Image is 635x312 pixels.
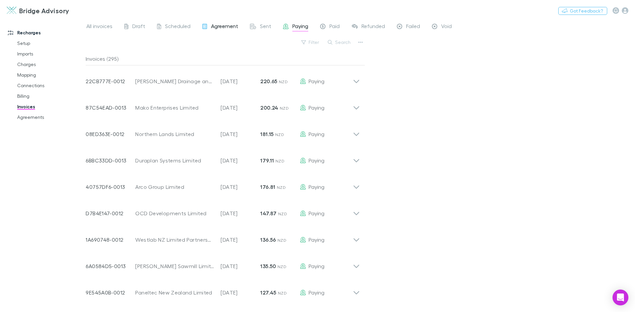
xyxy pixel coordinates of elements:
div: 6A0584D5-0013[PERSON_NAME] Sawmill Limited[DATE]135.50 NZDPaying [80,250,365,277]
span: Paying [292,23,308,31]
span: NZD [277,264,286,269]
span: NZD [279,79,288,84]
div: 6BBC33DD-0013Duraplan Systems Limited[DATE]179.11 NZDPaying [80,145,365,171]
p: 87C54EAD-0013 [86,104,135,112]
p: [DATE] [221,130,260,138]
span: Sent [260,23,271,31]
div: 9E545A0B-0012Paneltec New Zealand Limited[DATE]127.45 NZDPaying [80,277,365,303]
p: [DATE] [221,262,260,270]
p: [DATE] [221,104,260,112]
span: All invoices [86,23,112,31]
span: Scheduled [165,23,190,31]
p: [DATE] [221,209,260,217]
strong: 179.11 [260,157,274,164]
span: Refunded [361,23,385,31]
img: Bridge Advisory's Logo [7,7,17,15]
span: Paying [309,104,324,111]
span: NZD [280,106,289,111]
span: Draft [132,23,145,31]
strong: 176.81 [260,184,275,190]
p: [DATE] [221,236,260,244]
span: Paying [309,263,324,269]
div: 40757DF6-0013Arco Group Limited[DATE]176.81 NZDPaying [80,171,365,197]
strong: 147.87 [260,210,276,217]
p: D7B4E147-0012 [86,209,135,217]
strong: 136.56 [260,236,276,243]
h3: Bridge Advisory [19,7,69,15]
a: Imports [11,49,89,59]
span: Failed [406,23,420,31]
strong: 220.65 [260,78,277,85]
div: OCD Developments Limited [135,209,214,217]
p: [DATE] [221,77,260,85]
strong: 135.50 [260,263,276,269]
button: Got Feedback? [558,7,607,15]
strong: 127.45 [260,289,276,296]
p: 6A0584D5-0013 [86,262,135,270]
div: Duraplan Systems Limited [135,156,214,164]
a: Connections [11,80,89,91]
strong: 200.24 [260,104,278,111]
div: 1A690748-0012Westlab NZ Limited Partnership[DATE]136.56 NZDPaying [80,224,365,250]
span: Paying [309,236,324,243]
p: 1A690748-0012 [86,236,135,244]
div: 22CB777E-0012[PERSON_NAME] Drainage and Earthworks Limited[DATE]220.65 NZDPaying [80,65,365,92]
span: Paying [309,210,324,216]
span: NZD [277,185,286,190]
a: Billing [11,91,89,101]
p: 08ED363E-0012 [86,130,135,138]
span: Paying [309,289,324,295]
div: Open Intercom Messenger [613,290,628,305]
div: D7B4E147-0012OCD Developments Limited[DATE]147.87 NZDPaying [80,197,365,224]
p: 40757DF6-0013 [86,183,135,191]
span: Agreement [211,23,238,31]
span: NZD [278,291,287,295]
p: 6BBC33DD-0013 [86,156,135,164]
span: Paying [309,131,324,137]
a: Mapping [11,70,89,80]
div: Arco Group Limited [135,183,214,191]
span: Paying [309,78,324,84]
p: [DATE] [221,183,260,191]
button: Filter [298,38,323,46]
div: Northern Lands Limited [135,130,214,138]
span: Paying [309,184,324,190]
span: NZD [277,238,286,243]
p: [DATE] [221,156,260,164]
a: Recharges [1,27,89,38]
span: NZD [275,158,284,163]
div: 87C54EAD-0013Mako Enterprises Limited[DATE]200.24 NZDPaying [80,92,365,118]
span: Paying [309,157,324,163]
div: Westlab NZ Limited Partnership [135,236,214,244]
div: Paneltec New Zealand Limited [135,289,214,296]
div: [PERSON_NAME] Sawmill Limited [135,262,214,270]
div: 08ED363E-0012Northern Lands Limited[DATE]181.15 NZDPaying [80,118,365,145]
span: NZD [275,132,284,137]
span: Void [441,23,452,31]
a: Setup [11,38,89,49]
div: [PERSON_NAME] Drainage and Earthworks Limited [135,77,214,85]
p: 22CB777E-0012 [86,77,135,85]
p: [DATE] [221,289,260,296]
a: Agreements [11,112,89,122]
button: Search [324,38,355,46]
p: 9E545A0B-0012 [86,289,135,296]
span: NZD [278,211,287,216]
a: Charges [11,59,89,70]
div: Mako Enterprises Limited [135,104,214,112]
a: Invoices [11,101,89,112]
a: Bridge Advisory [3,3,73,18]
span: Paid [329,23,340,31]
strong: 181.15 [260,131,274,137]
